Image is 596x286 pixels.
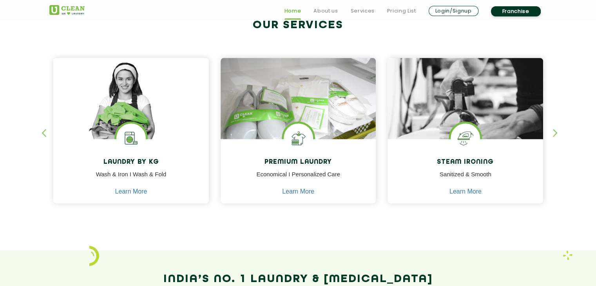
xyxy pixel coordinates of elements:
a: Pricing List [387,6,416,16]
a: About us [313,6,338,16]
img: icon_2.png [89,246,99,266]
a: Learn More [282,188,314,195]
p: Economical I Personalized Care [226,170,370,188]
h4: Steam Ironing [393,159,537,166]
a: Franchise [491,6,541,16]
a: Learn More [115,188,147,195]
img: laundry done shoes and clothes [221,58,376,161]
img: steam iron [451,123,480,153]
img: laundry washing machine [116,123,146,153]
img: clothes ironed [388,58,543,183]
img: a girl with laundry basket [53,58,209,161]
a: Learn More [449,188,482,195]
h4: Premium Laundry [226,159,370,166]
p: Sanitized & Smooth [393,170,537,188]
h4: Laundry by Kg [59,159,203,166]
a: Home [284,6,301,16]
img: UClean Laundry and Dry Cleaning [49,5,85,15]
img: Shoes Cleaning [284,123,313,153]
p: Wash & Iron I Wash & Fold [59,170,203,188]
img: Laundry wash and iron [563,250,572,260]
a: Login/Signup [429,6,478,16]
h2: Our Services [49,19,547,32]
a: Services [350,6,374,16]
